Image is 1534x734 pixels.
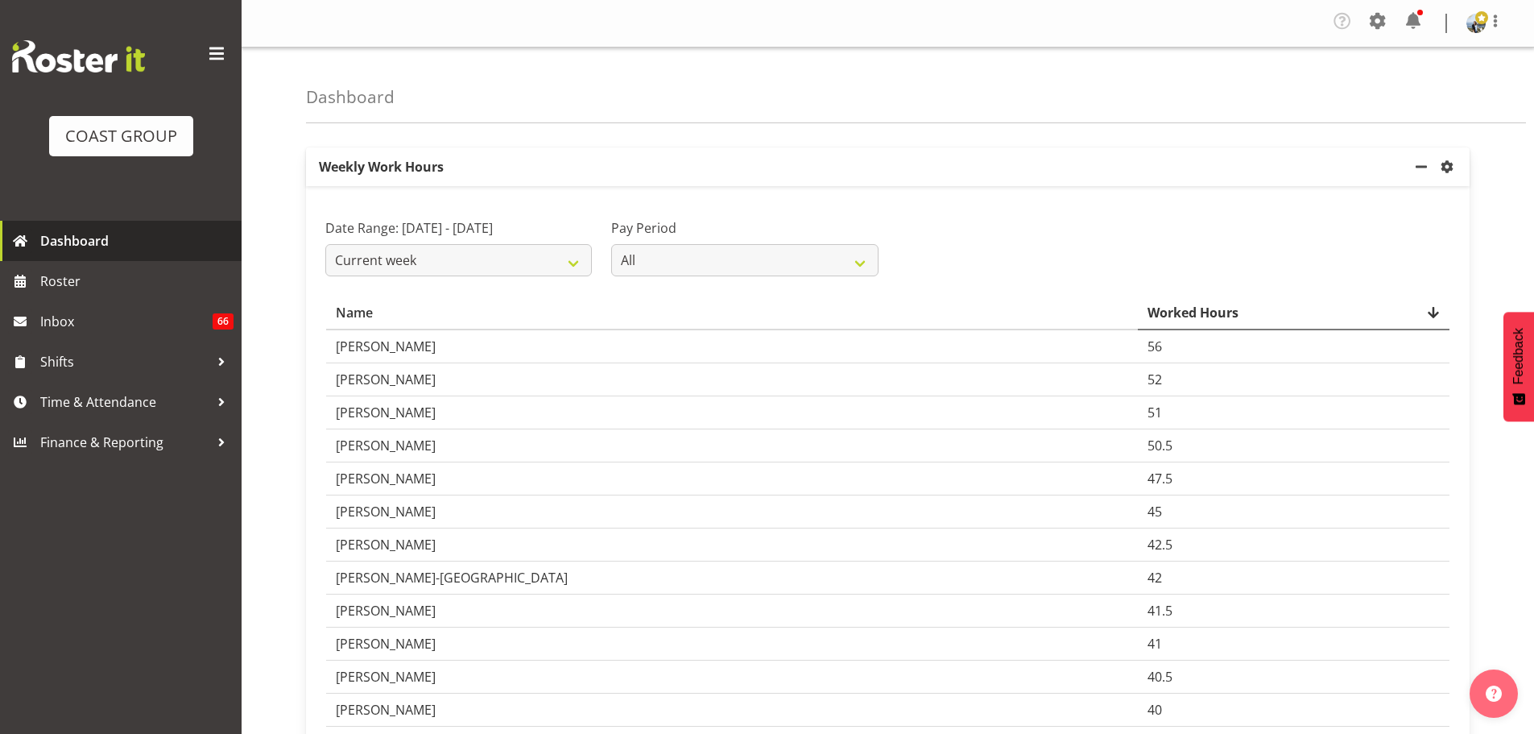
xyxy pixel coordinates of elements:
[65,124,177,148] div: COAST GROUP
[1147,635,1162,653] span: 41
[326,595,1138,628] td: [PERSON_NAME]
[306,88,395,106] h4: Dashboard
[611,218,878,238] label: Pay Period
[1147,569,1162,587] span: 42
[325,218,592,238] label: Date Range: [DATE] - [DATE]
[1503,312,1534,421] button: Feedback - Show survey
[326,562,1138,595] td: [PERSON_NAME]-[GEOGRAPHIC_DATA]
[40,309,213,334] span: Inbox
[1486,686,1502,702] img: help-xxl-2.png
[1147,404,1162,421] span: 51
[326,462,1138,496] td: [PERSON_NAME]
[1147,338,1162,355] span: 56
[1147,437,1172,454] span: 50.5
[1147,668,1172,686] span: 40.5
[1412,147,1437,186] a: minimize
[1147,602,1172,620] span: 41.5
[1466,14,1486,33] img: brittany-taylorf7b938a58e78977fad4baecaf99ae47c.png
[336,303,1128,322] div: Name
[40,269,234,293] span: Roster
[1147,470,1172,487] span: 47.5
[326,429,1138,462] td: [PERSON_NAME]
[326,628,1138,661] td: [PERSON_NAME]
[40,229,234,253] span: Dashboard
[326,363,1138,396] td: [PERSON_NAME]
[40,430,209,454] span: Finance & Reporting
[326,496,1138,529] td: [PERSON_NAME]
[40,390,209,414] span: Time & Attendance
[1147,701,1162,719] span: 40
[40,350,209,374] span: Shifts
[1147,371,1162,388] span: 52
[12,40,145,73] img: Rosterit website logo
[326,396,1138,429] td: [PERSON_NAME]
[1147,303,1440,322] div: Worked Hours
[326,529,1138,562] td: [PERSON_NAME]
[1147,536,1172,554] span: 42.5
[326,694,1138,727] td: [PERSON_NAME]
[1437,157,1463,176] a: settings
[1147,503,1162,520] span: 45
[326,330,1138,363] td: [PERSON_NAME]
[306,147,1412,186] p: Weekly Work Hours
[1511,328,1526,384] span: Feedback
[326,661,1138,694] td: [PERSON_NAME]
[213,313,234,330] span: 66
